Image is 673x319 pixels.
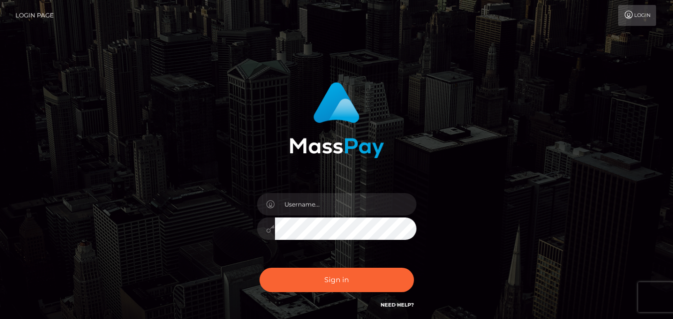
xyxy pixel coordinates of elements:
button: Sign in [260,268,414,292]
a: Login [618,5,656,26]
input: Username... [275,193,416,215]
img: MassPay Login [289,82,384,158]
a: Login Page [15,5,54,26]
a: Need Help? [381,302,414,308]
